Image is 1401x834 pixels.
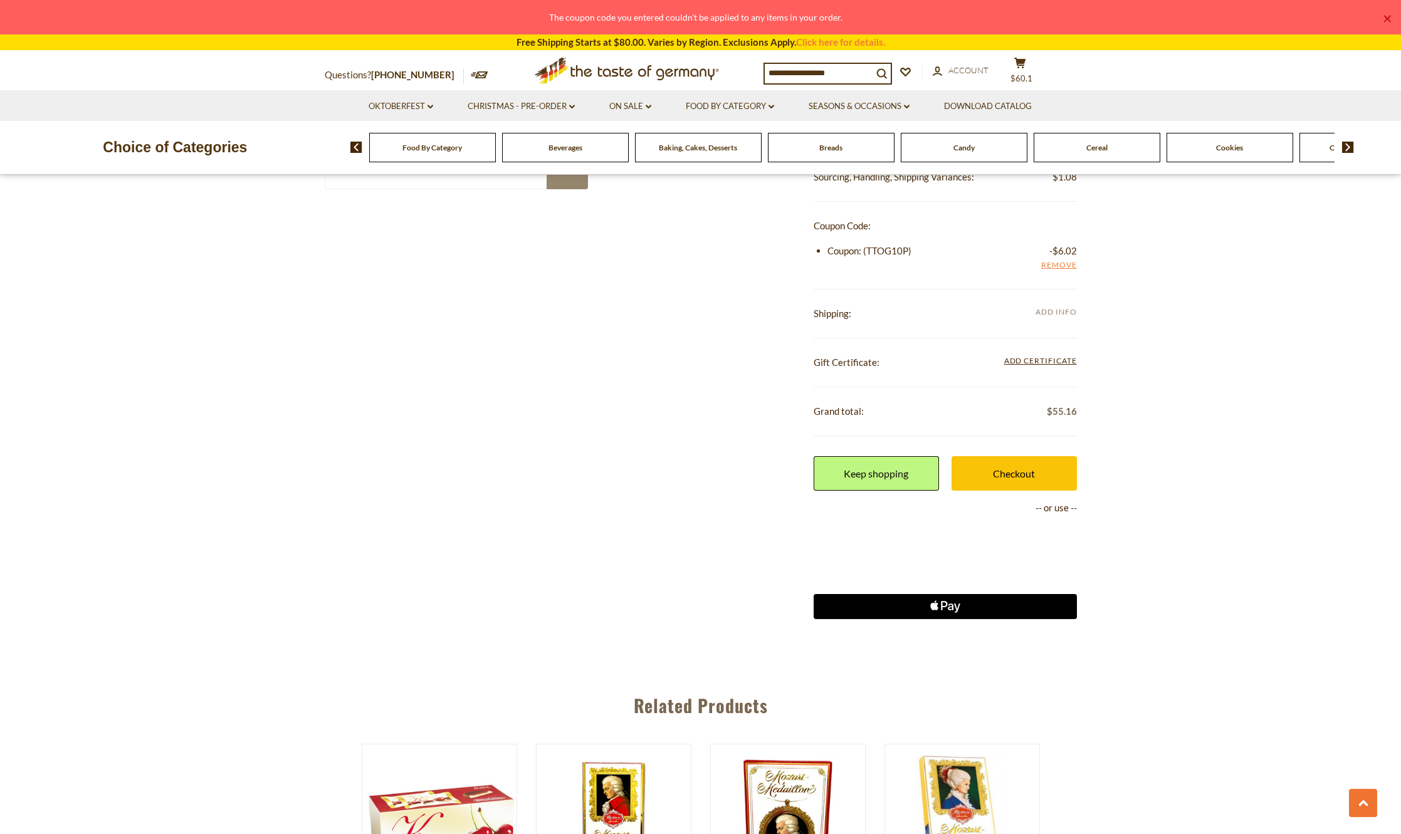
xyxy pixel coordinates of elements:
li: Coupon: (TTOG10P) [827,243,1077,259]
span: Grand total: [814,405,864,417]
a: Food By Category [686,100,774,113]
a: On Sale [609,100,651,113]
a: × [1383,15,1391,23]
a: Coffee, Cocoa & Tea [1330,143,1395,152]
a: Baking, Cakes, Desserts [659,143,737,152]
span: Account [948,65,989,75]
a: Click here for details. [796,36,885,48]
div: The coupon code you entered couldn't be applied to any items in your order. [10,10,1381,24]
a: Christmas - PRE-ORDER [468,100,575,113]
a: Seasons & Occasions [809,100,910,113]
a: Download Catalog [944,100,1032,113]
iframe: PayPal-paypal [814,525,1077,550]
p: -- or use -- [814,500,1077,516]
img: next arrow [1342,142,1354,153]
a: Remove [1041,259,1077,273]
span: $60.1 [1010,73,1032,83]
span: $1.08 [1052,169,1077,185]
a: [PHONE_NUMBER] [371,69,454,80]
a: Candy [953,143,975,152]
a: Cookies [1216,143,1243,152]
iframe: PayPal-paylater [814,560,1077,585]
button: $60.1 [1002,57,1039,88]
span: Sourcing, Handling, Shipping Variances: [814,171,974,182]
a: Beverages [548,143,582,152]
div: Related Products [265,677,1136,728]
img: previous arrow [350,142,362,153]
span: $55.16 [1047,404,1077,419]
span: Add Certificate [1004,355,1077,368]
a: Keep shopping [814,456,939,491]
a: Food By Category [402,143,462,152]
span: Shipping: [814,308,851,319]
span: Gift Certificate: [814,357,879,368]
span: Add Info [1036,307,1076,316]
a: Account [933,64,989,78]
span: Coupon Code: [814,220,871,231]
a: Breads [819,143,842,152]
span: -$6.02 [1049,243,1077,259]
p: Questions? [325,67,464,83]
a: Cereal [1086,143,1108,152]
a: Checkout [952,456,1077,491]
a: Oktoberfest [369,100,433,113]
